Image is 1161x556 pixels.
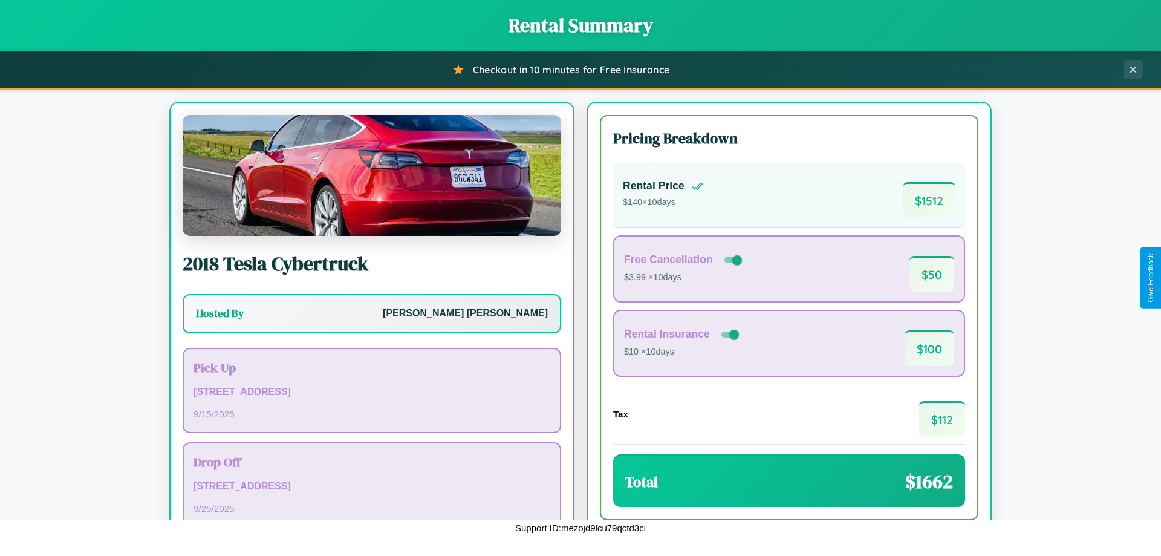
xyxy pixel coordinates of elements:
span: $ 1512 [903,182,955,218]
p: $3.99 × 10 days [624,270,744,286]
h4: Free Cancellation [624,253,713,266]
p: [STREET_ADDRESS] [193,384,550,401]
h4: Tax [613,409,628,419]
h3: Drop Off [193,453,550,471]
h4: Rental Price [623,180,685,192]
p: Support ID: mezojd9lcu79qctd3ci [515,520,646,536]
h3: Total [625,472,658,492]
h3: Hosted By [196,306,244,321]
h4: Rental Insurance [624,328,710,341]
p: [STREET_ADDRESS] [193,478,550,495]
img: Tesla Cybertruck [183,115,561,236]
span: $ 1662 [905,468,953,495]
h3: Pick Up [193,359,550,376]
p: $10 × 10 days [624,344,741,360]
h1: Rental Summary [12,12,1149,39]
h2: 2018 Tesla Cybertruck [183,250,561,277]
div: Give Feedback [1146,253,1155,303]
span: $ 112 [919,401,965,437]
span: $ 100 [905,330,954,366]
p: 9 / 25 / 2025 [193,500,550,517]
span: Checkout in 10 minutes for Free Insurance [473,64,669,76]
p: [PERSON_NAME] [PERSON_NAME] [383,305,548,322]
p: 9 / 15 / 2025 [193,406,550,422]
p: $ 140 × 10 days [623,195,704,211]
h3: Pricing Breakdown [613,128,965,148]
span: $ 50 [909,256,954,292]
